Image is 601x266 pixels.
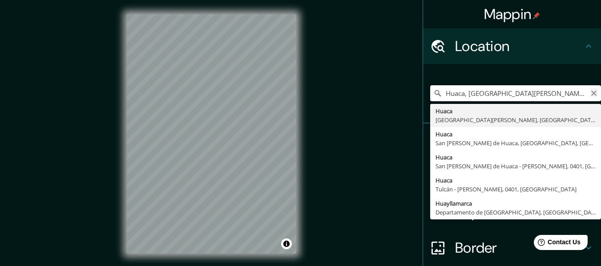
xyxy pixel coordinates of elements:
[590,88,597,97] button: Clear
[533,12,540,19] img: pin-icon.png
[436,107,596,115] div: Huaca
[436,176,596,185] div: Huaca
[430,85,601,101] input: Pick your city or area
[436,130,596,139] div: Huaca
[484,5,540,23] h4: Mappin
[436,162,596,171] div: San [PERSON_NAME] de Huaca - [PERSON_NAME], 0401, [GEOGRAPHIC_DATA]
[436,199,596,208] div: Huayllamarca
[436,208,596,217] div: Departamento de [GEOGRAPHIC_DATA], [GEOGRAPHIC_DATA]
[436,185,596,194] div: Tulcán - [PERSON_NAME], 0401, [GEOGRAPHIC_DATA]
[455,37,583,55] h4: Location
[281,238,292,249] button: Toggle attribution
[455,203,583,221] h4: Layout
[423,123,601,159] div: Pins
[127,14,296,254] canvas: Map
[423,159,601,195] div: Style
[436,153,596,162] div: Huaca
[436,139,596,147] div: San [PERSON_NAME] de Huaca, [GEOGRAPHIC_DATA], [GEOGRAPHIC_DATA]
[522,231,591,256] iframe: Help widget launcher
[423,230,601,266] div: Border
[436,115,596,124] div: [GEOGRAPHIC_DATA][PERSON_NAME], [GEOGRAPHIC_DATA], [GEOGRAPHIC_DATA]
[455,239,583,257] h4: Border
[423,195,601,230] div: Layout
[423,28,601,64] div: Location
